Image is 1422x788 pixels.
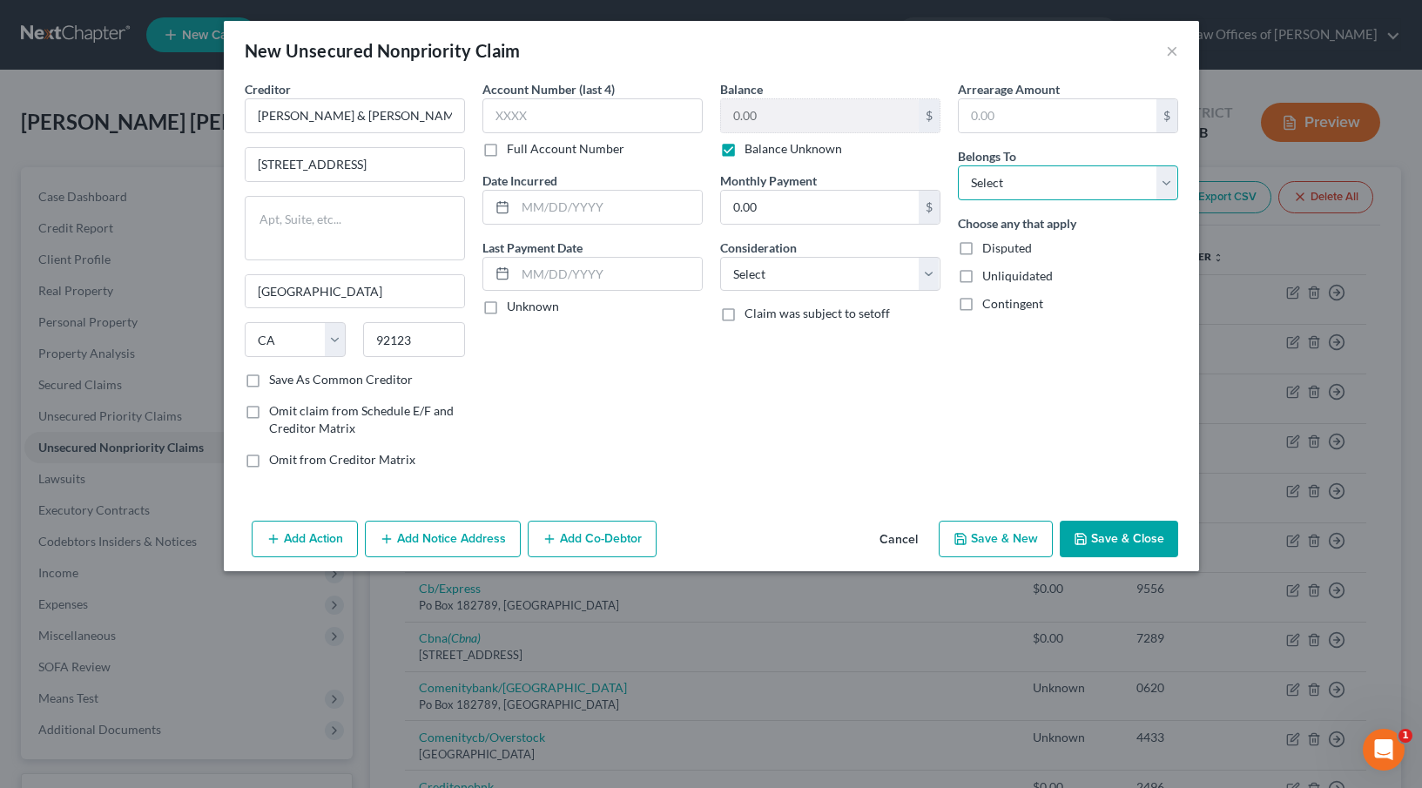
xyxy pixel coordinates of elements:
label: Monthly Payment [720,172,817,190]
button: Cancel [866,522,932,557]
div: New Unsecured Nonpriority Claim [245,38,521,63]
iframe: Intercom live chat [1363,729,1405,771]
input: MM/DD/YYYY [516,191,702,224]
div: $ [919,191,940,224]
button: Add Co-Debtor [528,521,657,557]
button: Add Action [252,521,358,557]
span: Unliquidated [982,268,1053,283]
label: Consideration [720,239,797,257]
label: Balance Unknown [745,140,842,158]
label: Balance [720,80,763,98]
label: Arrearage Amount [958,80,1060,98]
label: Account Number (last 4) [482,80,615,98]
input: MM/DD/YYYY [516,258,702,291]
button: Save & Close [1060,521,1178,557]
span: Creditor [245,82,291,97]
span: Contingent [982,296,1043,311]
label: Date Incurred [482,172,557,190]
span: Omit claim from Schedule E/F and Creditor Matrix [269,403,454,435]
label: Choose any that apply [958,214,1076,232]
input: Enter city... [246,275,464,308]
label: Full Account Number [507,140,624,158]
label: Save As Common Creditor [269,371,413,388]
input: 0.00 [721,99,919,132]
label: Last Payment Date [482,239,583,257]
span: Disputed [982,240,1032,255]
span: Omit from Creditor Matrix [269,452,415,467]
div: $ [1156,99,1177,132]
label: Unknown [507,298,559,315]
input: Enter zip... [363,322,465,357]
button: Save & New [939,521,1053,557]
div: $ [919,99,940,132]
input: Enter address... [246,148,464,181]
input: Search creditor by name... [245,98,465,133]
input: XXXX [482,98,703,133]
button: × [1166,40,1178,61]
span: Belongs To [958,149,1016,164]
input: 0.00 [721,191,919,224]
span: 1 [1398,729,1412,743]
button: Add Notice Address [365,521,521,557]
span: Claim was subject to setoff [745,306,890,320]
input: 0.00 [959,99,1156,132]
